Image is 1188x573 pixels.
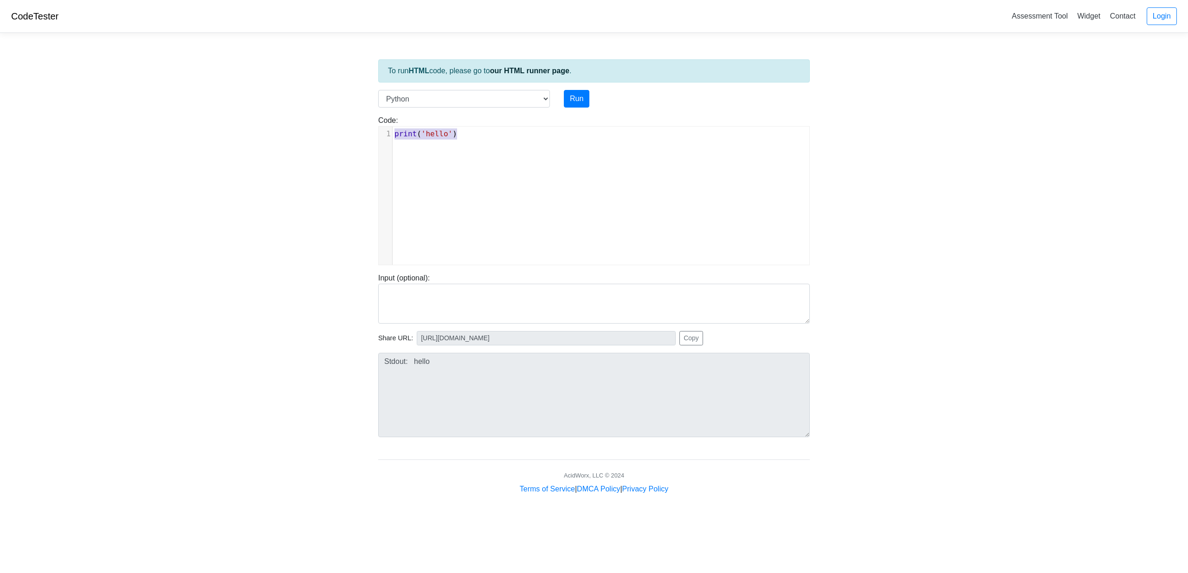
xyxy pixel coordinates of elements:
[564,471,624,480] div: AcidWorx, LLC © 2024
[1073,8,1104,24] a: Widget
[394,129,417,138] span: print
[379,128,392,140] div: 1
[679,331,703,345] button: Copy
[421,129,452,138] span: 'hello'
[394,129,457,138] span: ( )
[1147,7,1177,25] a: Login
[520,485,575,493] a: Terms of Service
[577,485,620,493] a: DMCA Policy
[378,333,413,344] span: Share URL:
[622,485,669,493] a: Privacy Policy
[564,90,589,108] button: Run
[11,11,58,21] a: CodeTester
[378,59,810,83] div: To run code, please go to .
[371,115,817,265] div: Code:
[1106,8,1139,24] a: Contact
[417,331,676,345] input: No share available yet
[1008,8,1072,24] a: Assessment Tool
[520,484,668,495] div: | |
[371,273,817,324] div: Input (optional):
[408,67,429,75] strong: HTML
[490,67,569,75] a: our HTML runner page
